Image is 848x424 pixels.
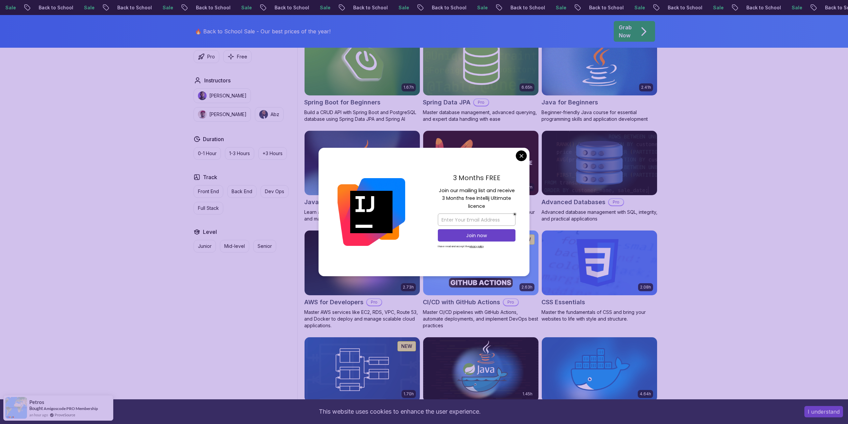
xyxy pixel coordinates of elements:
[423,109,539,122] p: Master database management, advanced querying, and expert data handling with ease
[542,231,657,295] img: CSS Essentials card
[258,243,272,250] p: Senior
[198,91,207,100] img: instructor img
[662,4,707,11] p: Back to School
[786,4,807,11] p: Sale
[78,4,99,11] p: Sale
[203,173,217,181] h2: Track
[401,343,412,350] p: NEW
[258,147,287,160] button: +3 Hours
[232,188,252,195] p: Back End
[404,85,414,90] p: 1.67h
[237,53,247,60] p: Free
[271,111,279,118] p: Abz
[541,298,585,307] h2: CSS Essentials
[304,209,420,222] p: Learn advanced Java concepts to build scalable and maintainable applications.
[198,110,207,119] img: instructor img
[550,4,571,11] p: Sale
[194,185,223,198] button: Front End
[304,298,364,307] h2: AWS for Developers
[367,299,382,306] p: Pro
[198,188,219,195] p: Front End
[404,391,414,397] p: 1.70h
[314,4,335,11] p: Sale
[521,85,532,90] p: 6.65h
[542,31,657,95] img: Java for Beginners card
[521,285,532,290] p: 2.63h
[541,109,657,122] p: Beginner-friendly Java course for essential programming skills and application development
[641,85,651,90] p: 2.41h
[111,4,157,11] p: Back to School
[209,92,247,99] p: [PERSON_NAME]
[426,4,471,11] p: Back to School
[194,240,216,253] button: Junior
[541,130,657,223] a: Advanced Databases cardAdvanced DatabasesProAdvanced database management with SQL, integrity, and...
[207,53,215,60] p: Pro
[204,76,231,84] h2: Instructors
[29,406,43,411] span: Bought
[393,4,414,11] p: Sale
[29,412,48,418] span: an hour ago
[542,131,657,195] img: Advanced Databases card
[640,285,651,290] p: 2.08h
[263,150,283,157] p: +3 Hours
[265,188,284,195] p: Dev Ops
[223,50,252,63] button: Free
[640,391,651,397] p: 4.64h
[261,185,289,198] button: Dev Ops
[194,107,251,122] button: instructor img[PERSON_NAME]
[304,30,420,122] a: Spring Boot for Beginners card1.67hNEWSpring Boot for BeginnersBuild a CRUD API with Spring Boot ...
[269,4,314,11] p: Back to School
[740,4,786,11] p: Back to School
[471,4,492,11] p: Sale
[304,230,420,329] a: AWS for Developers card2.73hJUST RELEASEDAWS for DevelopersProMaster AWS services like EC2, RDS, ...
[541,197,605,207] h2: Advanced Databases
[225,147,254,160] button: 1-3 Hours
[504,4,550,11] p: Back to School
[474,99,488,106] p: Pro
[304,309,420,329] p: Master AWS services like EC2, RDS, VPC, Route 53, and Docker to deploy and manage scalable cloud ...
[583,4,628,11] p: Back to School
[255,107,284,122] button: instructor imgAbz
[305,131,420,195] img: Java for Developers card
[707,4,728,11] p: Sale
[29,399,44,405] span: Petros
[541,309,657,322] p: Master the fundamentals of CSS and bring your websites to life with style and structure.
[305,337,420,402] img: Database Design & Implementation card
[5,404,794,419] div: This website uses cookies to enhance the user experience.
[541,30,657,122] a: Java for Beginners card2.41hJava for BeginnersBeginner-friendly Java course for essential program...
[423,31,538,95] img: Spring Data JPA card
[541,209,657,222] p: Advanced database management with SQL, integrity, and practical applications
[619,23,632,39] p: Grab Now
[522,391,532,397] p: 1.45h
[423,98,470,107] h2: Spring Data JPA
[44,406,98,411] a: Amigoscode PRO Membership
[423,230,539,329] a: CI/CD with GitHub Actions card2.63hNEWCI/CD with GitHub ActionsProMaster CI/CD pipelines with Git...
[203,135,224,143] h2: Duration
[224,243,245,250] p: Mid-level
[423,298,500,307] h2: CI/CD with GitHub Actions
[194,147,221,160] button: 0-1 Hour
[628,4,650,11] p: Sale
[253,240,276,253] button: Senior
[55,412,75,418] a: ProveSource
[33,4,78,11] p: Back to School
[195,27,331,35] p: 🔥 Back to School Sale - Our best prices of the year!
[423,309,539,329] p: Master CI/CD pipelines with GitHub Actions, automate deployments, and implement DevOps best pract...
[403,285,414,290] p: 2.73h
[304,197,365,207] h2: Java for Developers
[503,299,518,306] p: Pro
[5,397,27,419] img: provesource social proof notification image
[203,228,217,236] h2: Level
[209,111,247,118] p: [PERSON_NAME]
[304,109,420,122] p: Build a CRUD API with Spring Boot and PostgreSQL database using Spring Data JPA and Spring AI
[198,205,219,211] p: Full Stack
[305,31,420,95] img: Spring Boot for Beginners card
[198,150,217,157] p: 0-1 Hour
[423,30,539,122] a: Spring Data JPA card6.65hNEWSpring Data JPAProMaster database management, advanced querying, and ...
[609,199,623,205] p: Pro
[157,4,178,11] p: Sale
[190,4,235,11] p: Back to School
[305,231,420,295] img: AWS for Developers card
[229,150,250,157] p: 1-3 Hours
[227,185,257,198] button: Back End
